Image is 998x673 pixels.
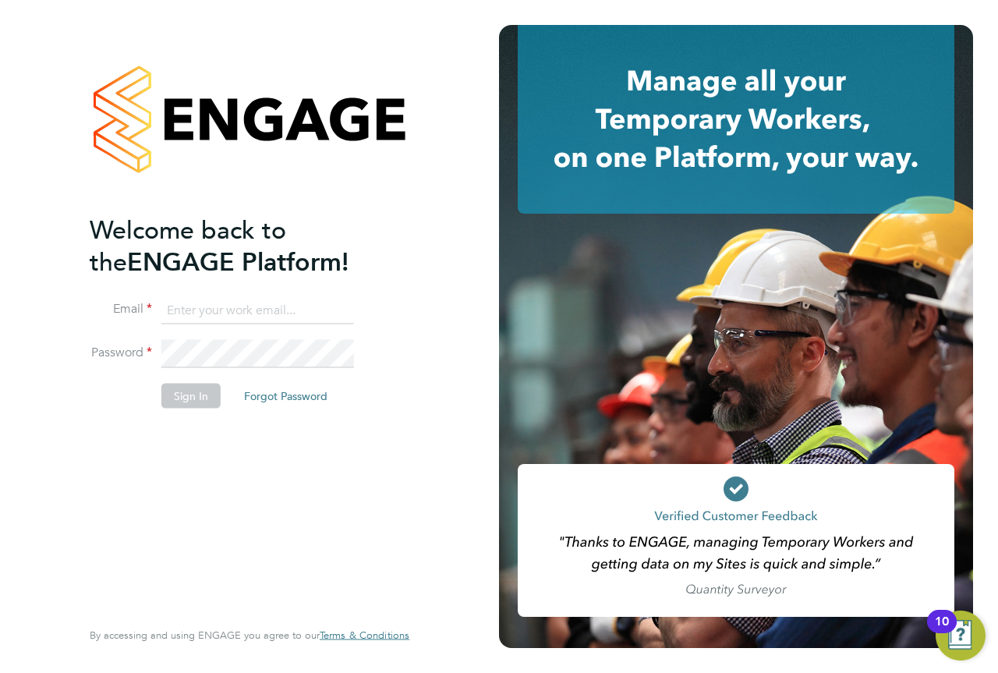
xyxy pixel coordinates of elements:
[90,629,409,642] span: By accessing and using ENGAGE you agree to our
[90,345,152,361] label: Password
[935,622,949,642] div: 10
[161,383,221,408] button: Sign In
[90,214,394,278] h2: ENGAGE Platform!
[90,301,152,317] label: Email
[161,296,354,324] input: Enter your work email...
[320,629,409,642] span: Terms & Conditions
[232,383,340,408] button: Forgot Password
[90,214,286,277] span: Welcome back to the
[320,629,409,642] a: Terms & Conditions
[936,611,986,661] button: Open Resource Center, 10 new notifications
